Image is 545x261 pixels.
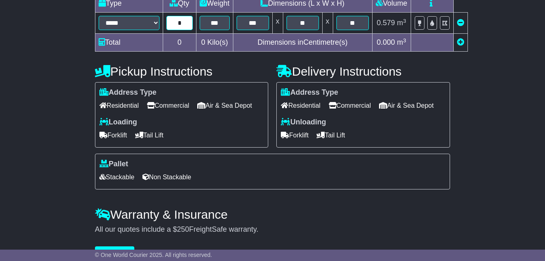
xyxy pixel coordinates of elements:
span: Commercial [147,99,189,112]
span: Residential [281,99,320,112]
span: Air & Sea Depot [197,99,252,112]
span: 0.579 [377,19,395,27]
sup: 3 [403,18,406,24]
span: Commercial [329,99,371,112]
span: Forklift [99,129,127,141]
span: Non Stackable [142,171,191,183]
label: Unloading [281,118,326,127]
span: 250 [177,225,189,233]
td: x [272,13,283,34]
span: 0 [201,38,205,46]
div: All our quotes include a $ FreightSafe warranty. [95,225,450,234]
td: x [322,13,333,34]
td: 0 [163,34,196,52]
span: Tail Lift [135,129,164,141]
span: Air & Sea Depot [379,99,434,112]
label: Loading [99,118,137,127]
h4: Pickup Instructions [95,65,269,78]
span: m [397,19,406,27]
span: 0.000 [377,38,395,46]
a: Add new item [457,38,464,46]
h4: Warranty & Insurance [95,208,450,221]
span: © One World Courier 2025. All rights reserved. [95,252,212,258]
span: Tail Lift [317,129,345,141]
label: Pallet [99,160,128,169]
span: Forklift [281,129,308,141]
label: Address Type [99,88,157,97]
a: Remove this item [457,19,464,27]
span: m [397,38,406,46]
label: Address Type [281,88,338,97]
td: Dimensions in Centimetre(s) [233,34,372,52]
td: Kilo(s) [196,34,233,52]
span: Residential [99,99,139,112]
sup: 3 [403,37,406,43]
span: Stackable [99,171,134,183]
h4: Delivery Instructions [276,65,450,78]
button: Get Quotes [95,246,135,261]
td: Total [95,34,163,52]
